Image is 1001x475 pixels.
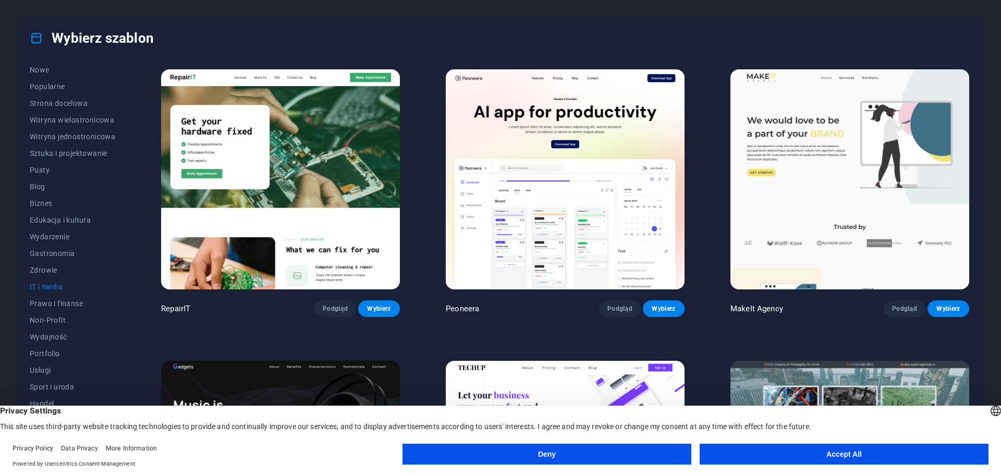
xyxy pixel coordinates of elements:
button: Podgląd [884,300,925,317]
span: Portfolio [30,349,115,358]
span: Witryna jednostronicowa [30,132,115,141]
button: IT i media [30,278,115,295]
span: Wybierz [367,305,392,313]
button: Pusty [30,162,115,178]
span: Sztuka i projektowanie [30,149,115,157]
button: Podgląd [599,300,641,317]
span: IT i media [30,283,115,291]
span: Usługi [30,366,115,374]
span: Wydarzenie [30,233,115,241]
button: Witryna jednostronicowa [30,128,115,145]
h4: Wybierz szablon [30,30,154,46]
span: Nowe [30,66,115,74]
span: Strona docelowa [30,99,115,107]
span: Wybierz [651,305,676,313]
span: Edukacja i kultura [30,216,115,224]
span: Zdrowie [30,266,115,274]
button: Wydarzenie [30,228,115,245]
button: Sztuka i projektowanie [30,145,115,162]
span: Podgląd [892,305,917,313]
button: Witryna wielostronicowa [30,112,115,128]
button: Wybierz [643,300,685,317]
button: Wydajność [30,328,115,345]
span: Sport i uroda [30,383,115,391]
p: Peoneera [446,303,479,314]
span: Blog [30,182,115,191]
img: MakeIt Agency [730,69,969,289]
span: Podgląd [607,305,632,313]
p: RepairIT [161,303,190,314]
img: RepairIT [161,69,400,289]
button: Podgląd [314,300,356,317]
button: Wybierz [358,300,400,317]
img: Peoneera [446,69,685,289]
button: Nowe [30,62,115,78]
span: Biznes [30,199,115,208]
button: Gastronomia [30,245,115,262]
button: Zdrowie [30,262,115,278]
span: Witryna wielostronicowa [30,116,115,124]
button: Usługi [30,362,115,379]
button: Portfolio [30,345,115,362]
span: Pusty [30,166,115,174]
button: Prawo i finanse [30,295,115,312]
button: Non-Profit [30,312,115,328]
span: Handel [30,399,115,408]
button: Wybierz [927,300,969,317]
span: Popularne [30,82,115,91]
button: Edukacja i kultura [30,212,115,228]
button: Handel [30,395,115,412]
span: Wydajność [30,333,115,341]
span: Podgląd [323,305,348,313]
p: MakeIt Agency [730,303,783,314]
button: Strona docelowa [30,95,115,112]
button: Biznes [30,195,115,212]
span: Non-Profit [30,316,115,324]
button: Popularne [30,78,115,95]
span: Wybierz [936,305,961,313]
span: Gastronomia [30,249,115,258]
span: Prawo i finanse [30,299,115,308]
button: Sport i uroda [30,379,115,395]
button: Blog [30,178,115,195]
